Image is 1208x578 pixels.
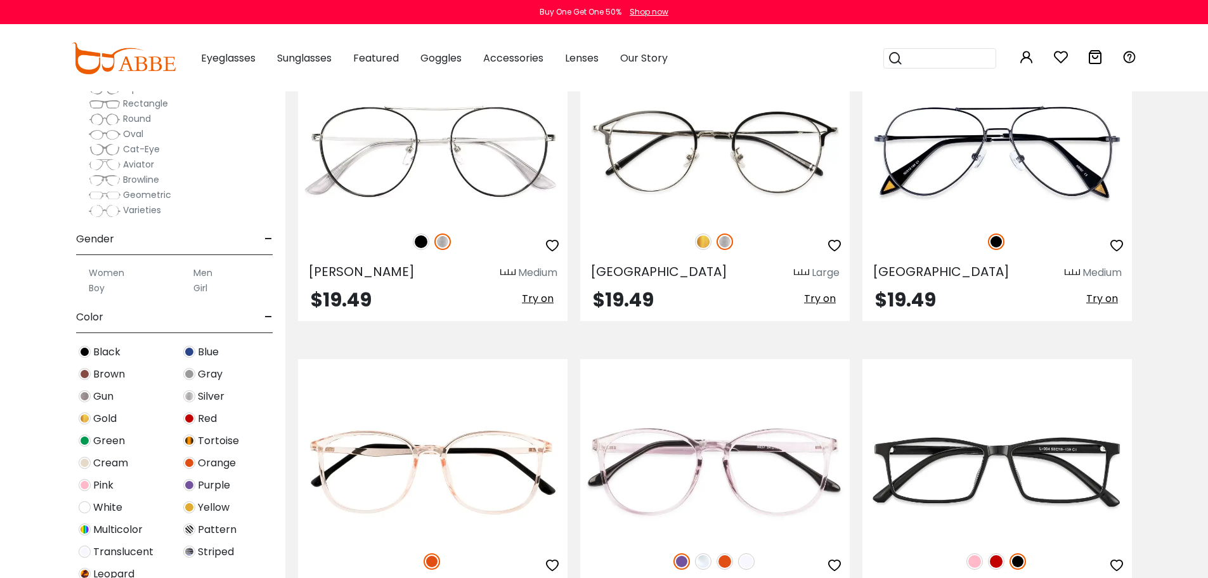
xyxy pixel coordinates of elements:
span: Varieties [123,204,161,216]
span: Lenses [565,51,599,65]
img: Round.png [89,113,120,126]
img: size ruler [1065,268,1080,278]
span: Pattern [198,522,237,537]
img: Black [1010,553,1026,570]
img: Gun [79,390,91,402]
span: Cream [93,456,128,471]
span: Eyeglasses [201,51,256,65]
span: Gray [198,367,223,382]
img: Varieties.png [89,204,120,218]
span: Try on [522,291,554,306]
span: Striped [198,544,234,560]
img: Silver [717,233,733,250]
img: size ruler [794,268,809,278]
img: Purple Hailey - TR ,Universal Bridge Fit [580,405,850,540]
img: Tortoise [183,435,195,447]
span: [PERSON_NAME] [308,263,415,280]
img: White [79,501,91,513]
img: Silver Chloe - Metal ,Adjust Nose Pads [298,84,568,220]
img: abbeglasses.com [72,43,176,74]
img: Translucent [738,553,755,570]
img: Silver Haiti - Metal ,Adjust Nose Pads [580,84,850,220]
span: Blue [198,345,219,360]
img: Black [988,233,1004,250]
img: Translucent [79,546,91,558]
span: Browline [123,173,159,186]
label: Boy [89,280,105,296]
img: Purple [673,553,690,570]
span: Orange [198,456,236,471]
span: Aviator [123,158,154,171]
img: Pink [79,479,91,491]
span: Tortoise [198,433,239,449]
span: Color [76,302,103,332]
img: Geometric.png [89,189,120,202]
span: [GEOGRAPHIC_DATA] [590,263,727,280]
span: Goggles [420,51,462,65]
img: Silver [183,390,195,402]
img: Pink [966,553,983,570]
span: Our Story [620,51,668,65]
span: Round [123,112,151,125]
img: Gold [79,412,91,424]
img: Red [183,412,195,424]
img: Orange Leah - TR ,Light Weight [298,405,568,540]
span: $19.49 [875,286,936,313]
button: Try on [1082,291,1122,307]
button: Try on [518,291,557,307]
img: Rectangle.png [89,98,120,110]
span: Try on [804,291,836,306]
img: Blue [183,346,195,358]
label: Men [193,265,212,280]
img: Oval.png [89,128,120,141]
span: Brown [93,367,125,382]
span: Red [198,411,217,426]
img: Aviator.png [89,159,120,171]
span: - [264,224,273,254]
img: Black Malawi - Metal ,Adjust Nose Pads [862,84,1132,220]
img: Striped [183,546,195,558]
img: Black [79,346,91,358]
img: Black [413,233,429,250]
span: $19.49 [593,286,654,313]
span: Gender [76,224,114,254]
button: Try on [800,291,840,307]
span: Gold [93,411,117,426]
img: Orange [717,553,733,570]
span: White [93,500,122,515]
label: Girl [193,280,207,296]
div: Medium [1082,265,1122,280]
img: Multicolor [79,523,91,535]
span: Gun [93,389,114,404]
div: Buy One Get One 50% [540,6,621,18]
div: Medium [518,265,557,280]
img: Cream [79,457,91,469]
img: Silver [434,233,451,250]
span: Cat-Eye [123,143,160,155]
img: Yellow [183,501,195,513]
img: size ruler [500,268,516,278]
img: Black Eliana - TR ,Light Weight [862,405,1132,540]
span: Multicolor [93,522,143,537]
img: Purple [183,479,195,491]
span: Black [93,345,120,360]
img: Red [988,553,1004,570]
span: Yellow [198,500,230,515]
img: Pattern [183,523,195,535]
img: Browline.png [89,174,120,187]
span: Pink [93,478,114,493]
img: Brown [79,368,91,380]
div: Shop now [630,6,668,18]
label: Women [89,265,124,280]
span: Purple [198,478,230,493]
img: Orange [183,457,195,469]
span: Oval [123,128,143,140]
span: Try on [1086,291,1118,306]
span: Featured [353,51,399,65]
span: Green [93,433,125,449]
